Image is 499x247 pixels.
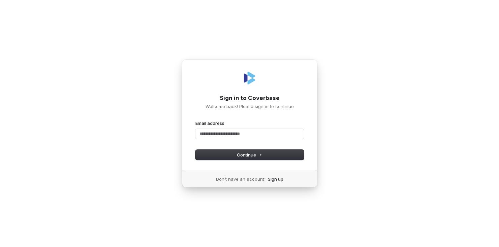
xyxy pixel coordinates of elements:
h1: Sign in to Coverbase [195,94,304,102]
p: Welcome back! Please sign in to continue [195,103,304,109]
img: Coverbase [242,70,258,86]
span: Continue [237,152,262,158]
a: Sign up [268,176,283,182]
button: Continue [195,150,304,160]
label: Email address [195,120,224,126]
span: Don’t have an account? [216,176,267,182]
